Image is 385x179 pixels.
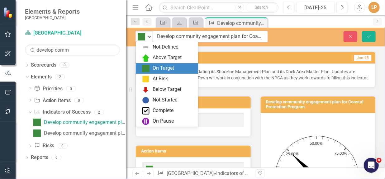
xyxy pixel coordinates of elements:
[146,166,153,173] img: On Target
[254,5,268,10] span: Search
[141,149,248,153] h3: Action Items
[353,54,372,61] span: Jun-25
[286,151,299,157] text: 25.00%
[25,15,80,20] small: [GEOGRAPHIC_DATA]
[246,3,277,12] button: Search
[10,16,15,21] img: website_grey.svg
[167,170,214,176] a: [GEOGRAPHIC_DATA]
[32,128,126,138] a: Develop community engagement plan for Waterfront Program
[159,2,278,13] input: Search ClearPoint...
[33,130,41,137] img: On Target
[17,10,31,15] div: v 4.0.25
[142,107,150,115] img: Complete
[153,75,168,82] div: At Risk
[51,155,61,160] div: 0
[217,19,266,27] div: Develop community engagement plan for Coastal Protection Program
[31,73,52,81] a: Elements
[31,154,48,161] a: Reports
[153,97,178,104] div: Not Started
[142,68,369,81] p: NPCA has begun work on updating its Shoreline Management Plan and its Dock Area Master Plan. Upda...
[16,16,69,21] div: Domain: [DOMAIN_NAME]
[25,45,120,55] input: Search Below...
[33,119,41,126] img: On Target
[25,8,80,15] span: Elements & Reports
[153,44,178,51] div: Not Defined
[25,30,103,37] a: [GEOGRAPHIC_DATA]
[34,142,54,149] a: Risks
[153,31,268,42] input: This field is required
[94,110,104,115] div: 2
[310,140,323,146] text: 50.00%
[44,120,126,125] div: Develop community engagement plan for Coastal Protection Program
[66,86,76,91] div: 0
[377,158,382,163] span: 4
[153,107,173,114] div: Complete
[142,54,150,62] img: Above Target
[55,74,65,80] div: 2
[10,10,15,15] img: logo_orange.svg
[142,118,150,125] img: On Pause
[69,37,105,41] div: Keywords by Traffic
[34,97,71,104] a: Action Items
[58,143,68,148] div: 0
[59,63,69,68] div: 0
[142,75,150,83] img: At Risk
[153,118,174,125] div: On Pause
[31,62,56,69] a: Scorecards
[142,44,150,51] img: Not Defined
[74,98,84,103] div: 0
[142,97,150,104] img: Not Started
[158,170,251,177] div: » »
[62,36,67,41] img: tab_keywords_by_traffic_grey.svg
[34,85,63,92] a: Priorities
[32,117,126,127] a: Develop community engagement plan for Coastal Protection Program
[153,65,174,72] div: On Target
[266,100,373,109] h3: Develop community engagement plan for Coastal Protection Program
[296,2,335,13] button: [DATE]-25
[153,54,182,61] div: Above Target
[24,37,56,41] div: Domain Overview
[364,158,379,173] iframe: Intercom live chat
[368,2,380,13] button: LP
[138,33,145,40] img: On Target
[141,55,278,60] h3: Status Update
[142,65,150,72] img: On Target
[3,7,14,18] img: ClearPoint Strategy
[34,109,91,116] a: Indicators of Success
[142,86,150,93] img: Below Target
[153,86,181,93] div: Below Target
[334,150,347,156] text: 75.00%
[17,36,22,41] img: tab_domain_overview_orange.svg
[216,170,264,176] a: Indicators of Success
[298,4,333,12] div: [DATE]-25
[44,130,126,136] div: Develop community engagement plan for Waterfront Program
